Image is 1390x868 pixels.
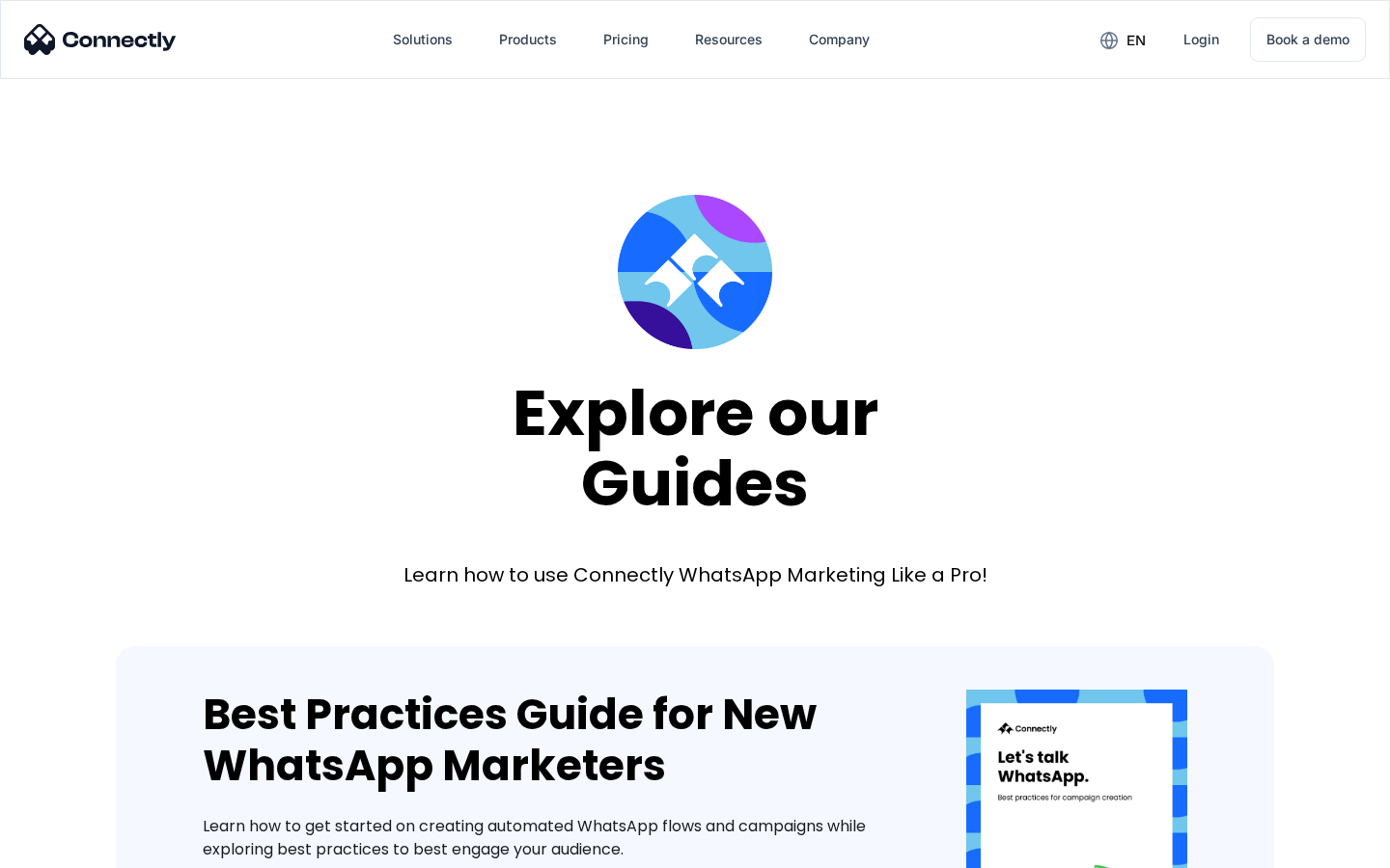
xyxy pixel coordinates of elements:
[499,26,557,53] div: Products
[1168,16,1235,63] a: Login
[695,26,763,53] div: Resources
[1183,26,1219,53] div: Login
[1250,17,1366,62] a: Book a demo
[24,24,177,55] img: Connectly Logo
[1126,27,1146,54] div: en
[19,834,116,861] aside: Language selected: English
[203,690,908,792] div: Best Practices Guide for New WhatsApp Marketers
[203,815,908,861] div: Learn how to get started on creating automated WhatsApp flows and campaigns while exploring best ...
[403,561,987,588] div: Learn how to use Connectly WhatsApp Marketing Like a Pro!
[588,16,664,63] a: Pricing
[809,26,870,53] div: Company
[393,26,453,53] div: Solutions
[513,378,878,518] div: Explore our Guides
[603,26,649,53] div: Pricing
[39,834,116,861] ul: Language list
